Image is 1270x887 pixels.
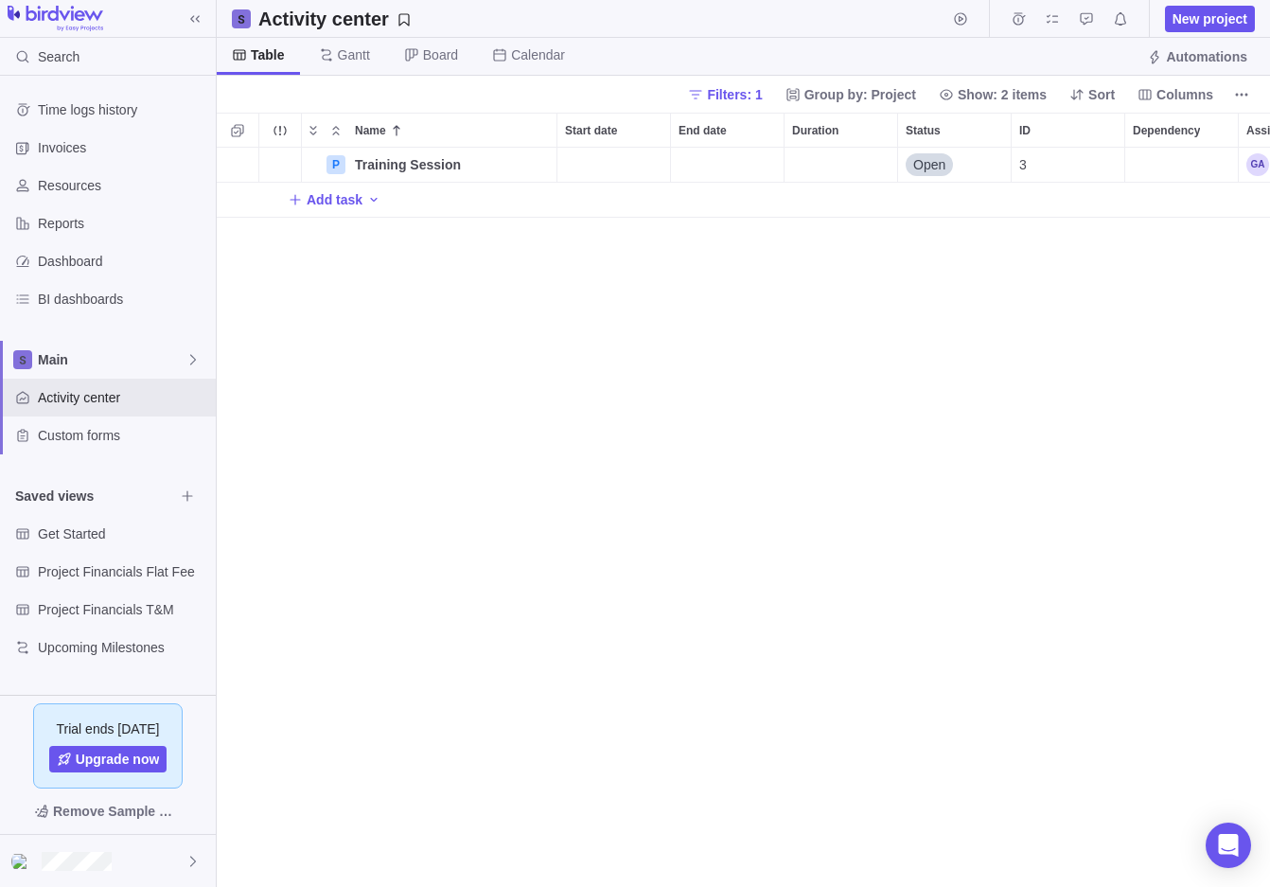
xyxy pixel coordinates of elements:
span: Dashboard [38,252,208,271]
span: End date [679,121,727,140]
span: Expand [302,117,325,144]
div: Dependency [1125,148,1239,183]
div: P [326,155,345,174]
img: logo [8,6,103,32]
div: Trouble indication [259,148,302,183]
div: Gail Arinzeh [11,850,34,873]
span: Add task [307,190,362,209]
span: Group by: Project [778,81,924,108]
div: Name [347,114,556,147]
a: Time logs [1005,14,1032,29]
div: Start date [557,148,671,183]
a: Upgrade now [49,746,168,772]
span: Automations [1139,44,1255,70]
a: My assignments [1039,14,1066,29]
div: Status [898,148,1012,183]
a: Notifications [1107,14,1134,29]
span: More actions [1228,81,1255,108]
span: Notifications [1107,6,1134,32]
span: Gantt [338,45,370,64]
span: Remove Sample Data [53,800,182,823]
span: Resources [38,176,208,195]
span: New project [1173,9,1247,28]
span: Status [906,121,941,140]
span: Start date [565,121,617,140]
span: Sort [1088,85,1115,104]
div: grid [217,148,1270,887]
span: Browse views [174,483,201,509]
span: Main [38,350,185,369]
span: Filters: 1 [680,81,769,108]
div: ID [1012,148,1125,183]
span: Save your current layout and filters as a View [251,6,419,32]
span: 3 [1019,155,1027,174]
span: Open [913,155,945,174]
span: Custom forms [38,426,208,445]
div: ID [1012,114,1124,147]
span: Time logs history [38,100,208,119]
span: Get Started [38,524,208,543]
div: Open [898,148,1011,182]
span: Reports [38,214,208,233]
div: Training Session [347,148,556,182]
div: Name [302,148,557,183]
img: Show [11,854,34,869]
span: Filters: 1 [707,85,762,104]
span: BI dashboards [38,290,208,309]
span: Show: 2 items [931,81,1054,108]
span: Table [251,45,285,64]
span: Name [355,121,386,140]
span: Trial ends [DATE] [57,719,160,738]
span: Dependency [1133,121,1200,140]
span: Time logs [1005,6,1032,32]
div: Open Intercom Messenger [1206,823,1251,868]
span: Upgrade now [76,750,160,769]
span: New project [1165,6,1255,32]
span: Add task [288,186,362,213]
span: Columns [1130,81,1221,108]
span: Training Session [355,155,461,174]
span: Start timer [947,6,974,32]
div: Start date [557,114,670,147]
span: Sort [1062,81,1122,108]
a: Approval requests [1073,14,1100,29]
span: Invoices [38,138,208,157]
div: Duration [785,114,897,147]
span: Columns [1156,85,1213,104]
span: Automations [1166,47,1247,66]
span: Remove Sample Data [15,796,201,826]
span: Upcoming Milestones [38,638,208,657]
div: End date [671,148,785,183]
div: 3 [1012,148,1124,182]
div: Gail Arinzeh [1246,153,1269,176]
span: Add activity [366,186,381,213]
span: My assignments [1039,6,1066,32]
div: Duration [785,148,898,183]
span: Saved views [15,487,174,506]
div: End date [671,114,784,147]
div: Status [898,114,1011,147]
span: Activity center [38,388,208,407]
div: Dependency [1125,114,1238,147]
span: Board [423,45,458,64]
span: Show: 2 items [958,85,1047,104]
span: Group by: Project [804,85,916,104]
h2: Activity center [258,6,389,32]
span: Project Financials T&M [38,600,208,619]
span: Approval requests [1073,6,1100,32]
span: Project Financials Flat Fee [38,562,208,581]
span: Selection mode [224,117,251,144]
span: ID [1019,121,1031,140]
span: Collapse [325,117,347,144]
span: Calendar [511,45,565,64]
span: Search [38,47,79,66]
span: Duration [792,121,838,140]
